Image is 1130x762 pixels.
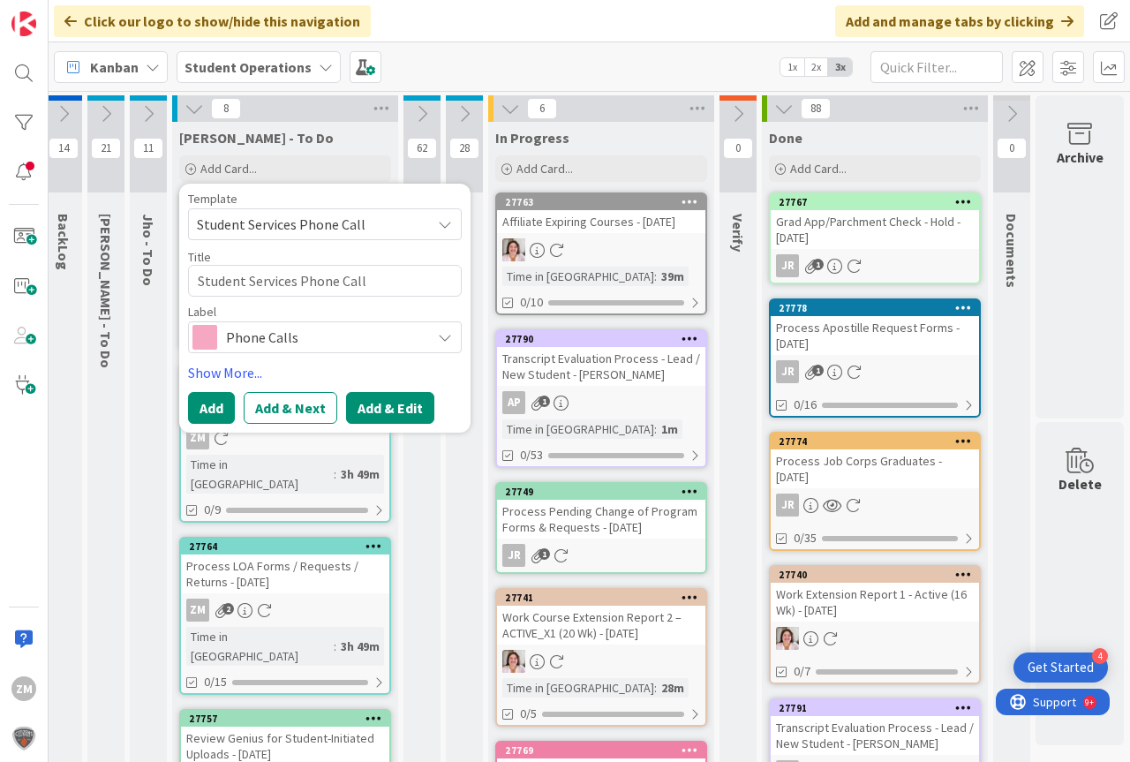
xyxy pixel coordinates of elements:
[204,501,221,519] span: 0/9
[188,249,211,265] label: Title
[769,298,981,418] a: 27778Process Apostille Request Forms - [DATE]JR0/16
[336,637,384,656] div: 3h 49m
[186,426,209,449] div: ZM
[185,58,312,76] b: Student Operations
[181,539,389,593] div: 27764Process LOA Forms / Requests / Returns - [DATE]
[812,259,824,270] span: 1
[527,98,557,119] span: 6
[1057,147,1104,168] div: Archive
[505,486,705,498] div: 27749
[200,161,257,177] span: Add Card...
[729,214,747,252] span: Verify
[776,360,799,383] div: JR
[776,627,799,650] img: EW
[1028,659,1094,676] div: Get Started
[771,194,979,210] div: 27767
[497,391,705,414] div: AP
[771,716,979,755] div: Transcript Evaluation Process - Lead / New Student - [PERSON_NAME]
[497,238,705,261] div: EW
[502,391,525,414] div: AP
[497,331,705,386] div: 27790Transcript Evaluation Process - Lead / New Student - [PERSON_NAME]
[812,365,824,376] span: 1
[771,700,979,716] div: 27791
[505,744,705,757] div: 27769
[771,194,979,249] div: 27767Grad App/Parchment Check - Hold - [DATE]
[654,678,657,698] span: :
[654,419,657,439] span: :
[771,627,979,650] div: EW
[497,500,705,539] div: Process Pending Change of Program Forms & Requests - [DATE]
[779,569,979,581] div: 27740
[497,484,705,500] div: 27749
[497,210,705,233] div: Affiliate Expiring Courses - [DATE]
[495,129,569,147] span: In Progress
[769,192,981,284] a: 27767Grad App/Parchment Check - Hold - [DATE]JR
[181,539,389,555] div: 27764
[502,238,525,261] img: EW
[769,129,802,147] span: Done
[505,592,705,604] div: 27741
[346,392,434,424] button: Add & Edit
[771,567,979,583] div: 27740
[771,494,979,517] div: JR
[495,192,707,315] a: 27763Affiliate Expiring Courses - [DATE]EWTime in [GEOGRAPHIC_DATA]:39m0/10
[186,599,209,622] div: ZM
[780,58,804,76] span: 1x
[771,300,979,355] div: 27778Process Apostille Request Forms - [DATE]
[870,51,1003,83] input: Quick Filter...
[188,362,462,383] a: Show More...
[779,302,979,314] div: 27778
[520,293,543,312] span: 0/10
[244,392,337,424] button: Add & Next
[539,548,550,560] span: 1
[181,555,389,593] div: Process LOA Forms / Requests / Returns - [DATE]
[37,3,80,24] span: Support
[189,540,389,553] div: 27764
[1003,214,1021,288] span: Documents
[502,544,525,567] div: JR
[179,537,391,695] a: 27764Process LOA Forms / Requests / Returns - [DATE]ZMTime in [GEOGRAPHIC_DATA]:3h 49m0/15
[505,333,705,345] div: 27790
[516,161,573,177] span: Add Card...
[801,98,831,119] span: 88
[520,705,537,723] span: 0/5
[1013,653,1108,683] div: Open Get Started checklist, remaining modules: 4
[197,213,418,236] span: Student Services Phone Call
[495,482,707,574] a: 27749Process Pending Change of Program Forms & Requests - [DATE]JR
[139,214,157,286] span: Jho - To Do
[179,129,334,147] span: Zaida - To Do
[222,603,234,615] span: 2
[771,434,979,488] div: 27774Process Job Corps Graduates - [DATE]
[769,565,981,684] a: 27740Work Extension Report 1 - Active (16 Wk) - [DATE]EW0/7
[790,161,847,177] span: Add Card...
[1058,473,1102,494] div: Delete
[497,544,705,567] div: JR
[776,254,799,277] div: JR
[657,419,682,439] div: 1m
[179,365,391,523] a: 27768Process Open Tickets - [GEOGRAPHIC_DATA] - [DATE]ZMTime in [GEOGRAPHIC_DATA]:3h 49m0/9
[771,583,979,622] div: Work Extension Report 1 - Active (16 Wk) - [DATE]
[502,650,525,673] img: EW
[828,58,852,76] span: 3x
[133,138,163,159] span: 11
[11,676,36,701] div: ZM
[520,446,543,464] span: 0/53
[97,214,115,368] span: Emilie - To Do
[181,711,389,727] div: 27757
[11,11,36,36] img: Visit kanbanzone.com
[779,196,979,208] div: 27767
[771,434,979,449] div: 27774
[771,360,979,383] div: JR
[497,331,705,347] div: 27790
[181,599,389,622] div: ZM
[794,529,817,547] span: 0/35
[502,678,654,698] div: Time in [GEOGRAPHIC_DATA]
[779,702,979,714] div: 27791
[771,254,979,277] div: JR
[497,194,705,233] div: 27763Affiliate Expiring Courses - [DATE]
[502,419,654,439] div: Time in [GEOGRAPHIC_DATA]
[54,5,371,37] div: Click our logo to show/hide this navigation
[502,267,654,286] div: Time in [GEOGRAPHIC_DATA]
[497,194,705,210] div: 27763
[771,449,979,488] div: Process Job Corps Graduates - [DATE]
